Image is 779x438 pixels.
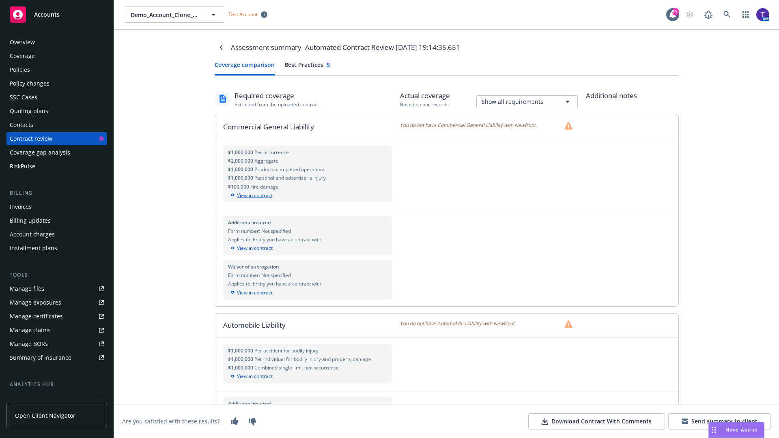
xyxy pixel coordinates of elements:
a: Start snowing [682,6,698,23]
a: Contract review [6,132,107,145]
div: Send summary to client [682,417,757,425]
div: Coverage [10,49,35,62]
button: Demo_Account_Clone_QA_CR_Tests_Client [124,6,225,23]
span: $100,000 [228,183,250,190]
div: Quoting plans [10,105,48,118]
div: Assessment summary - Automated Contract Review [DATE] 19:14:35.651 [231,42,460,53]
button: Nova Assist [708,422,764,438]
div: RiskPulse [10,160,35,173]
div: Additional insured [228,219,387,226]
div: Manage exposures [10,296,61,309]
a: Coverage gap analysis [6,146,107,159]
div: Commercial General Liability [215,115,400,139]
a: Manage certificates [6,310,107,323]
a: Billing updates [6,214,107,227]
div: Applies to: Entity you have a contract with [228,236,387,243]
button: Download Contract With Comments [528,413,665,429]
span: Per accident for bodily injury [254,347,318,354]
span: Test Account [225,10,271,19]
button: Coverage comparison [215,60,275,75]
div: Download Contract With Comments [542,417,652,425]
a: Policy changes [6,77,107,90]
span: $1,000,000 [228,364,254,371]
div: Are you satisfied with these results? [122,417,220,426]
div: Additional insured [228,400,387,407]
span: Per individual for bodily injury and property damage [254,356,371,363]
div: Account charges [10,228,55,241]
div: Tools [6,271,107,279]
span: You do not have Commercial General Liability with Newfront. [400,122,537,130]
div: Manage files [10,282,44,295]
span: Fire damage [250,183,279,190]
a: Manage exposures [6,296,107,309]
div: Analytics hub [6,380,107,389]
div: Manage certificates [10,310,63,323]
a: Summary of insurance [6,351,107,364]
a: Search [719,6,735,23]
div: View in contract [228,289,387,296]
a: Account charges [6,228,107,241]
div: 5 [327,60,330,69]
div: View in contract [228,192,387,199]
a: Manage files [6,282,107,295]
a: Manage claims [6,324,107,337]
div: View in contract [228,245,387,252]
span: Test Account [228,11,258,18]
a: Manage BORs [6,337,107,350]
div: SSC Cases [10,91,37,104]
span: $1,000,000 [228,149,254,156]
span: $1,000,000 [228,166,254,173]
div: Extracted from the uploaded contract [235,101,319,108]
div: Form number: Not specified [228,272,387,279]
span: $1,000,000 [228,356,254,363]
span: $1,000,000 [228,347,254,354]
span: Aggregate [254,157,278,164]
a: Loss summary generator [6,392,107,405]
div: Billing updates [10,214,51,227]
a: SSC Cases [6,91,107,104]
a: Navigate back [215,41,228,54]
div: Policies [10,63,30,76]
div: Waiver of subrogation [228,263,387,270]
div: Required coverage [235,90,319,101]
div: Contract review [10,132,52,145]
div: View in contract [228,373,387,380]
a: Accounts [6,3,107,26]
a: Invoices [6,200,107,213]
span: Open Client Navigator [15,411,75,420]
a: Quoting plans [6,105,107,118]
button: Send summary to client [668,413,771,429]
span: Combined single limit per occurrence [254,364,339,371]
div: Policy changes [10,77,49,90]
div: Actual coverage [400,90,450,101]
span: Personal and advertiser's injury [254,174,326,181]
div: Billing [6,189,107,197]
a: Coverage [6,49,107,62]
a: Overview [6,36,107,49]
span: $1,000,000 [228,174,254,181]
div: Based on our records [400,101,450,108]
span: You do not have Automobile Liability with Newfront. [400,320,516,328]
div: Contacts [10,118,33,131]
a: Installment plans [6,242,107,255]
div: Manage BORs [10,337,48,350]
div: Summary of insurance [10,351,71,364]
a: Switch app [738,6,754,23]
div: Installment plans [10,242,57,255]
div: Additional notes [586,90,679,101]
div: Automobile Liability [215,313,400,337]
a: Policies [6,63,107,76]
span: $2,000,000 [228,157,254,164]
span: Nova Assist [725,426,757,433]
div: Applies to: Entity you have a contract with [228,280,387,287]
div: Overview [10,36,35,49]
span: Demo_Account_Clone_QA_CR_Tests_Client [131,11,201,19]
div: Form number: Not specified [228,228,387,234]
div: Manage claims [10,324,51,337]
div: Coverage gap analysis [10,146,70,159]
div: Invoices [10,200,32,213]
img: photo [756,8,769,21]
a: RiskPulse [6,160,107,173]
div: 99+ [672,8,679,15]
